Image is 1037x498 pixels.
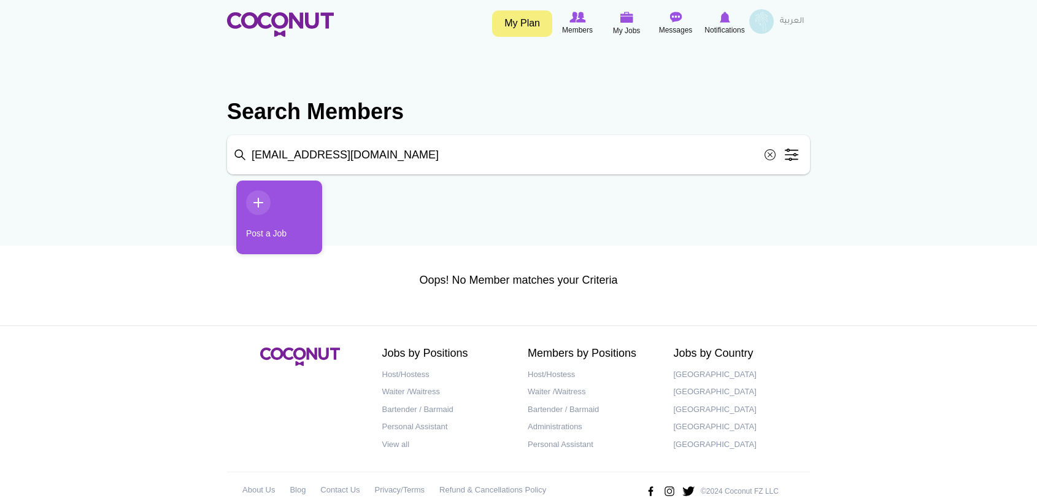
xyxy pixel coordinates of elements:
[260,348,340,366] img: Coconut
[227,181,313,263] li: 1 / 1
[674,436,801,454] a: [GEOGRAPHIC_DATA]
[613,25,641,37] span: My Jobs
[528,401,655,419] a: Bartender / Barmaid
[382,401,510,419] a: Bartender / Barmaid
[528,436,655,454] a: Personal Assistant
[492,10,552,37] a: My Plan
[651,9,700,37] a: Messages Messages
[700,9,749,37] a: Notifications Notifications
[236,181,322,254] a: Post a Job
[620,12,633,23] img: My Jobs
[382,383,510,401] a: Waiter /Waitress
[774,9,810,34] a: العربية
[227,97,810,126] h2: Search Members
[674,418,801,436] a: [GEOGRAPHIC_DATA]
[720,12,730,23] img: Notifications
[674,383,801,401] a: [GEOGRAPHIC_DATA]
[562,24,593,36] span: Members
[602,9,651,38] a: My Jobs My Jobs
[704,24,744,36] span: Notifications
[669,12,682,23] img: Messages
[227,12,334,37] img: Home
[674,401,801,419] a: [GEOGRAPHIC_DATA]
[701,486,779,497] p: ©2024 Coconut FZ LLC
[236,273,801,289] p: Oops! No Member matches your Criteria
[382,366,510,384] a: Host/Hostess
[674,348,801,360] h2: Jobs by Country
[528,348,655,360] h2: Members by Positions
[227,135,810,174] input: Search members by role or city
[659,24,693,36] span: Messages
[569,12,585,23] img: Browse Members
[382,418,510,436] a: Personal Assistant
[528,366,655,384] a: Host/Hostess
[528,383,655,401] a: Waiter /Waitress
[382,348,510,360] h2: Jobs by Positions
[553,9,602,37] a: Browse Members Members
[674,366,801,384] a: [GEOGRAPHIC_DATA]
[528,418,655,436] a: Administrations
[382,436,510,454] a: View all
